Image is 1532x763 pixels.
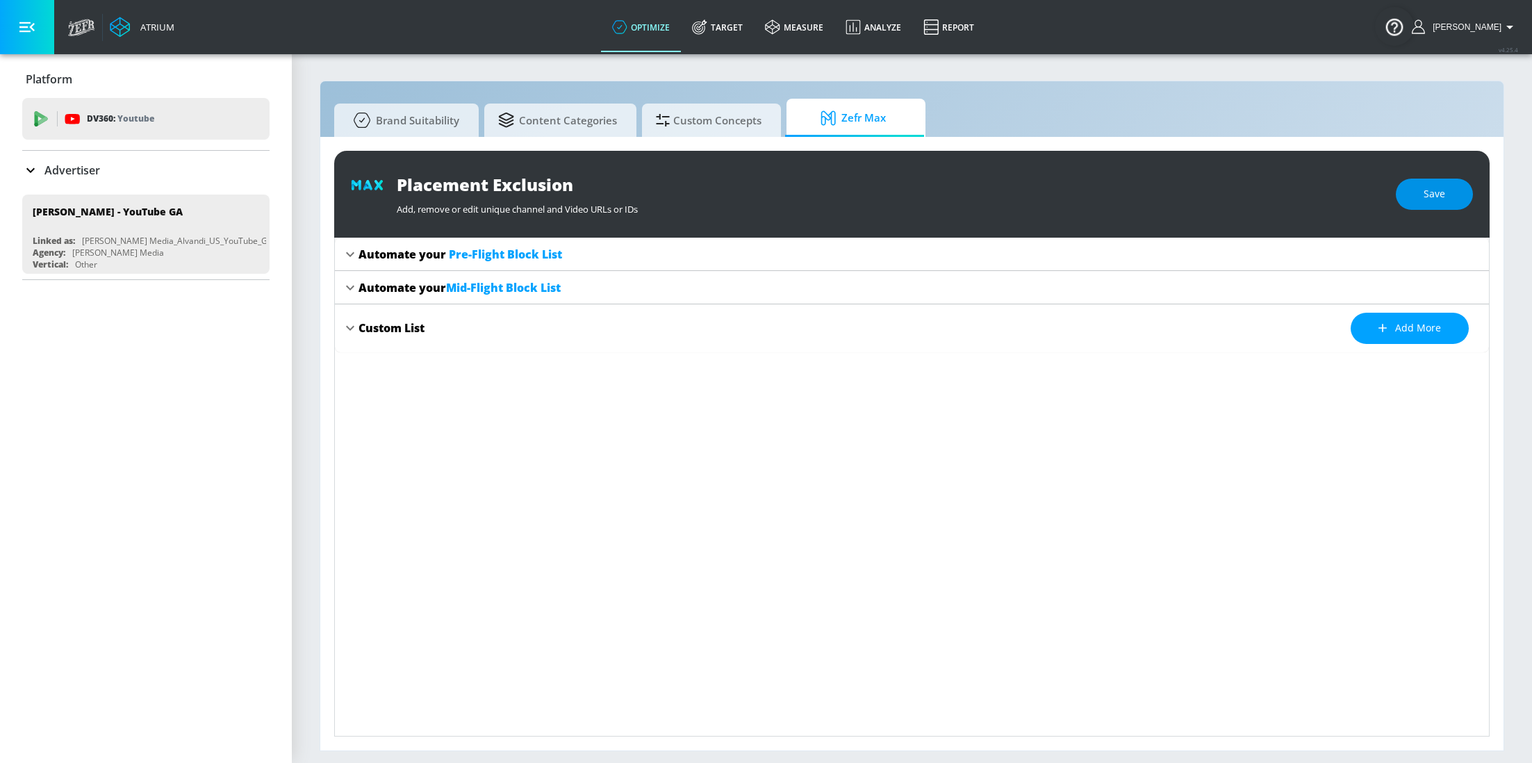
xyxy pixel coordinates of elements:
span: login as: stephanie.wolklin@zefr.com [1427,22,1501,32]
a: Analyze [834,2,912,52]
div: Atrium [135,21,174,33]
div: Vertical: [33,259,68,270]
button: Save [1396,179,1473,210]
div: Automate your Pre-Flight Block List [335,238,1489,271]
div: [PERSON_NAME] Media_Alvandi_US_YouTube_GoogleAds [82,235,304,247]
span: Brand Suitability [348,104,459,137]
div: Agency: [33,247,65,259]
a: Report [912,2,985,52]
div: DV360: Youtube [22,98,270,140]
div: [PERSON_NAME] - YouTube GALinked as:[PERSON_NAME] Media_Alvandi_US_YouTube_GoogleAdsAgency:[PERSO... [22,195,270,274]
div: Automate your [359,247,562,262]
div: Automate yourMid-Flight Block List [335,271,1489,304]
div: Placement Exclusion [397,173,1382,196]
div: [PERSON_NAME] Media [72,247,164,259]
span: Add more [1378,320,1441,337]
span: Custom Concepts [656,104,761,137]
div: Advertiser [22,151,270,190]
p: Youtube [117,111,154,126]
span: Mid-Flight Block List [446,280,561,295]
div: Add, remove or edit unique channel and Video URLs or IDs [397,196,1382,215]
p: Advertiser [44,163,100,178]
span: v 4.25.4 [1499,46,1518,54]
div: Automate your [359,280,561,295]
div: Other [75,259,97,270]
button: Open Resource Center [1375,7,1414,46]
button: Add more [1351,313,1469,344]
div: Custom List [359,320,425,336]
div: Custom ListAdd more [335,304,1489,352]
span: Pre-Flight Block List [449,247,562,262]
a: Target [681,2,754,52]
button: [PERSON_NAME] [1412,19,1518,35]
p: DV360: [87,111,154,126]
a: Atrium [110,17,174,38]
span: Save [1424,186,1445,203]
a: optimize [601,2,681,52]
p: Platform [26,72,72,87]
div: Linked as: [33,235,75,247]
span: Zefr Max [800,101,906,135]
span: Content Categories [498,104,617,137]
a: measure [754,2,834,52]
div: [PERSON_NAME] - YouTube GA [33,205,183,218]
div: Platform [22,60,270,99]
